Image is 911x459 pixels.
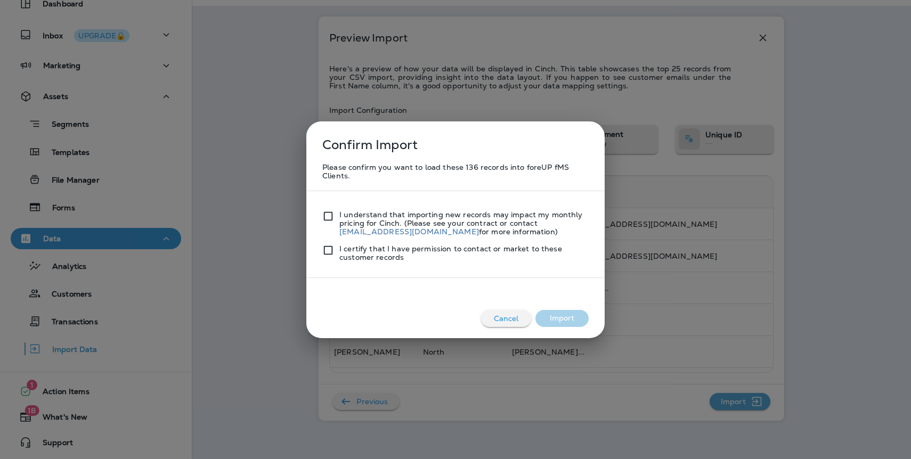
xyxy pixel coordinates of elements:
[339,227,479,236] a: [EMAIL_ADDRESS][DOMAIN_NAME]
[490,310,523,327] p: Cancel
[481,310,531,327] button: Cancel
[322,163,589,180] p: Please confirm you want to load these 136 records into foreUP fMS Clients.
[339,210,589,236] p: I understand that importing new records may impact my monthly pricing for Cinch. (Please see your...
[339,244,589,261] p: I certify that I have permission to contact or market to these customer records
[317,132,418,158] p: Confirm Import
